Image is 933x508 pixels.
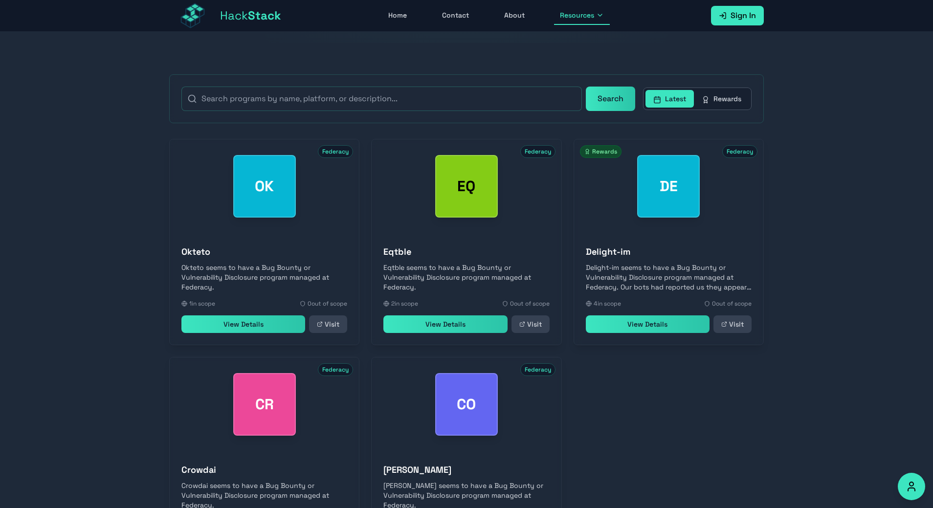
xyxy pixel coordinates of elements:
[383,315,507,333] a: View Details
[181,315,305,333] a: View Details
[510,300,550,308] span: 0 out of scope
[189,300,215,308] span: 1 in scope
[560,10,594,20] span: Resources
[382,6,413,25] a: Home
[181,245,347,259] h3: Okteto
[898,473,925,500] button: Accessibility Options
[712,300,752,308] span: 0 out of scope
[637,155,700,218] div: Delight-im
[436,6,475,25] a: Contact
[383,263,549,292] p: Eqtble seems to have a Bug Bounty or Vulnerability Disclosure program managed at Federacy.
[586,245,752,259] h3: Delight-im
[520,363,555,376] span: Federacy
[554,6,610,25] button: Resources
[713,315,752,333] a: Visit
[511,315,550,333] a: Visit
[220,8,281,23] span: Hack
[308,300,347,308] span: 0 out of scope
[391,300,418,308] span: 2 in scope
[181,463,347,477] h3: Crowdai
[586,315,710,333] a: View Details
[694,90,749,108] button: Rewards
[498,6,531,25] a: About
[318,363,353,376] span: Federacy
[181,87,582,111] input: Search programs by name, platform, or description...
[580,145,622,158] span: Rewards
[383,245,549,259] h3: Eqtble
[248,8,281,23] span: Stack
[722,145,757,158] span: Federacy
[435,155,498,218] div: Eqtble
[645,90,694,108] button: Latest
[711,6,764,25] a: Sign In
[435,373,498,436] div: Cooper
[731,10,756,22] span: Sign In
[383,463,549,477] h3: [PERSON_NAME]
[520,145,555,158] span: Federacy
[309,315,347,333] a: Visit
[586,87,635,111] button: Search
[233,155,296,218] div: Okteto
[594,300,621,308] span: 4 in scope
[181,263,347,292] p: Okteto seems to have a Bug Bounty or Vulnerability Disclosure program managed at Federacy.
[233,373,296,436] div: Crowdai
[586,263,752,292] p: Delight-im seems to have a Bug Bounty or Vulnerability Disclosure program managed at Federacy. Ou...
[318,145,353,158] span: Federacy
